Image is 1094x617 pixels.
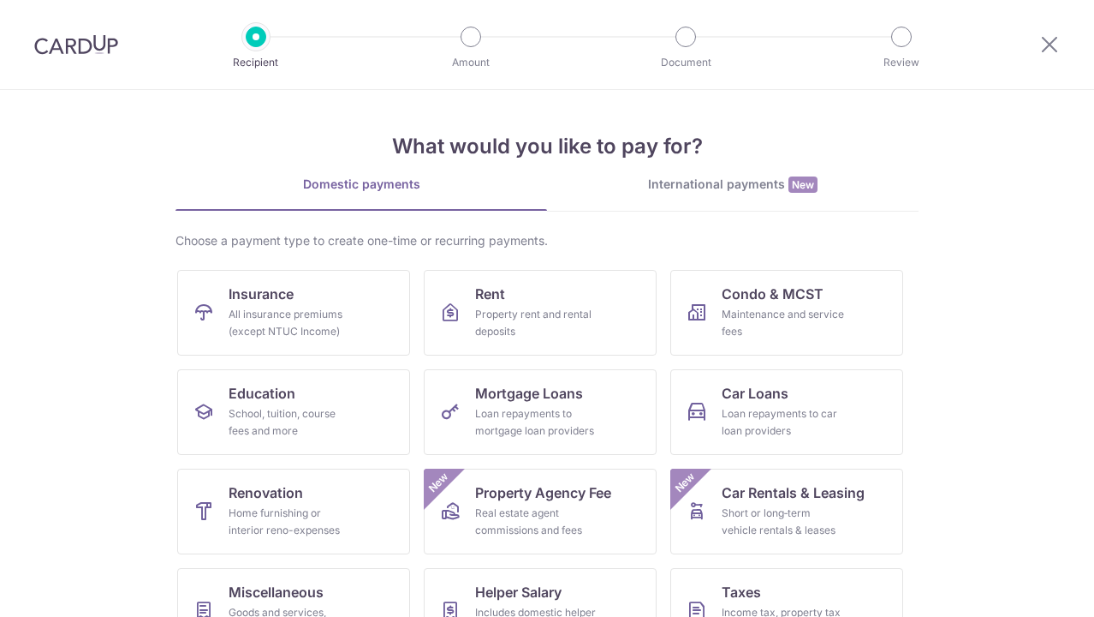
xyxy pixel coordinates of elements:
a: RenovationHome furnishing or interior reno-expenses [177,469,410,554]
div: International payments [547,176,919,194]
div: Short or long‑term vehicle rentals & leases [722,505,845,539]
span: Mortgage Loans [475,383,583,404]
span: Property Agency Fee [475,482,611,503]
div: Property rent and rental deposits [475,306,598,340]
span: Helper Salary [475,582,562,602]
span: Car Rentals & Leasing [722,482,865,503]
span: Education [229,383,295,404]
p: Recipient [193,54,319,71]
a: RentProperty rent and rental deposits [424,270,657,356]
span: Insurance [229,284,294,304]
iframe: Opens a widget where you can find more information [984,566,1077,608]
span: Taxes [722,582,761,602]
span: Car Loans [722,383,788,404]
a: Mortgage LoansLoan repayments to mortgage loan providers [424,369,657,455]
div: Loan repayments to car loan providers [722,405,845,440]
a: Property Agency FeeReal estate agent commissions and feesNew [424,469,657,554]
img: CardUp [34,34,118,55]
a: Car Rentals & LeasingShort or long‑term vehicle rentals & leasesNew [670,469,903,554]
div: Real estate agent commissions and fees [475,505,598,539]
a: EducationSchool, tuition, course fees and more [177,369,410,455]
a: Car LoansLoan repayments to car loan providers [670,369,903,455]
div: Home furnishing or interior reno-expenses [229,505,352,539]
h4: What would you like to pay for? [175,131,919,162]
div: School, tuition, course fees and more [229,405,352,440]
span: Condo & MCST [722,284,823,304]
div: Domestic payments [175,176,547,193]
div: Loan repayments to mortgage loan providers [475,405,598,440]
span: Renovation [229,482,303,503]
div: All insurance premiums (except NTUC Income) [229,306,352,340]
span: New [425,469,453,497]
span: New [671,469,699,497]
span: Rent [475,284,505,304]
p: Document [622,54,749,71]
p: Amount [407,54,534,71]
a: InsuranceAll insurance premiums (except NTUC Income) [177,270,410,356]
p: Review [838,54,965,71]
a: Condo & MCSTMaintenance and service fees [670,270,903,356]
div: Choose a payment type to create one-time or recurring payments. [175,232,919,249]
span: New [788,177,818,193]
div: Maintenance and service fees [722,306,845,340]
span: Miscellaneous [229,582,324,602]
